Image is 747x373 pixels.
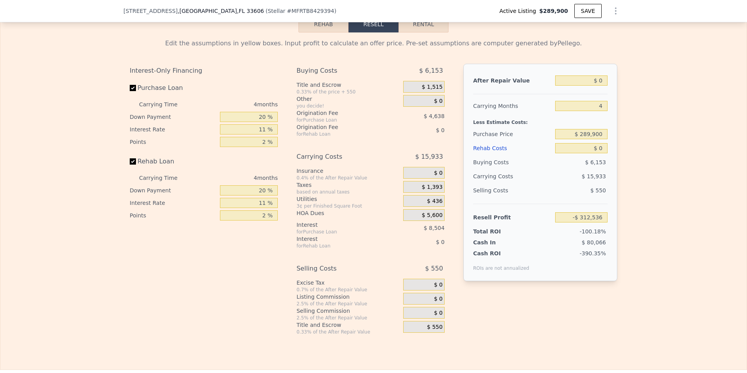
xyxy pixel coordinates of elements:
span: $ 6,153 [585,159,606,165]
div: 2.5% of the After Repair Value [297,315,400,321]
div: Total ROI [473,228,522,235]
span: $ 1,515 [422,84,442,91]
button: Rental [399,16,449,32]
div: 4 months [193,172,278,184]
div: Edit the assumptions in yellow boxes. Input profit to calculate an offer price. Pre-set assumptio... [130,39,617,48]
div: 3¢ per Finished Square Foot [297,203,400,209]
span: $ 0 [436,127,445,133]
div: Insurance [297,167,400,175]
span: $ 6,153 [419,64,443,78]
button: Show Options [608,3,624,19]
span: $ 550 [590,187,606,194]
label: Purchase Loan [130,81,217,95]
div: 0.7% of the After Repair Value [297,287,400,293]
div: Points [130,209,217,222]
span: $ 0 [434,296,443,303]
span: $ 5,600 [422,212,442,219]
div: Carrying Months [473,99,552,113]
div: for Rehab Loan [297,243,384,249]
span: $289,900 [539,7,568,15]
span: -100.18% [580,228,606,235]
div: Origination Fee [297,109,384,117]
div: Title and Escrow [297,81,400,89]
span: $ 8,504 [424,225,444,231]
div: for Rehab Loan [297,131,384,137]
div: Carrying Time [139,98,190,111]
div: Down Payment [130,184,217,197]
div: 0.33% of the price + 550 [297,89,400,95]
div: Title and Escrow [297,321,400,329]
div: for Purchase Loan [297,229,384,235]
div: Selling Costs [297,262,384,276]
div: Selling Commission [297,307,400,315]
span: $ 436 [427,198,443,205]
span: $ 0 [434,170,443,177]
span: $ 0 [434,98,443,105]
div: Down Payment [130,111,217,123]
div: Buying Costs [473,155,552,169]
div: Interest Rate [130,197,217,209]
div: Resell Profit [473,210,552,224]
div: Carrying Costs [473,169,522,183]
span: $ 15,933 [415,150,443,164]
button: Resell [348,16,399,32]
div: for Purchase Loan [297,117,384,123]
div: Utilities [297,195,400,203]
button: SAVE [574,4,602,18]
div: ( ) [266,7,336,15]
span: , FL 33606 [237,8,264,14]
span: $ 550 [427,324,443,331]
span: -390.35% [580,250,606,256]
div: Taxes [297,181,400,189]
input: Purchase Loan [130,85,136,91]
div: Interest Rate [130,123,217,136]
div: HOA Dues [297,209,400,217]
div: you decide! [297,103,400,109]
input: Rehab Loan [130,158,136,165]
div: Origination Fee [297,123,384,131]
span: $ 4,638 [424,113,444,119]
span: $ 0 [434,310,443,317]
div: ROIs are not annualized [473,257,529,271]
div: Buying Costs [297,64,384,78]
div: Selling Costs [473,183,552,197]
div: 0.4% of the After Repair Value [297,175,400,181]
div: Listing Commission [297,293,400,301]
div: Rehab Costs [473,141,552,155]
span: $ 80,066 [582,239,606,246]
span: [STREET_ADDRESS] [123,7,178,15]
button: Rehab [298,16,348,32]
div: After Repair Value [473,74,552,88]
div: Excise Tax [297,279,400,287]
div: Carrying Time [139,172,190,184]
span: $ 0 [434,282,443,289]
div: 4 months [193,98,278,111]
span: $ 1,393 [422,184,442,191]
span: Stellar [268,8,285,14]
span: $ 0 [436,239,445,245]
div: Carrying Costs [297,150,384,164]
label: Rehab Loan [130,154,217,169]
div: Interest [297,235,384,243]
span: $ 15,933 [582,173,606,179]
div: based on annual taxes [297,189,400,195]
div: Points [130,136,217,148]
div: Other [297,95,400,103]
div: Cash In [473,239,522,246]
div: Less Estimate Costs: [473,113,608,127]
div: Interest-Only Financing [130,64,278,78]
span: $ 550 [425,262,443,276]
span: # MFRTB8429394 [287,8,334,14]
div: Purchase Price [473,127,552,141]
div: 2.5% of the After Repair Value [297,301,400,307]
div: 0.33% of the After Repair Value [297,329,400,335]
div: Interest [297,221,384,229]
span: Active Listing [499,7,539,15]
span: , [GEOGRAPHIC_DATA] [178,7,264,15]
div: Cash ROI [473,249,529,257]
